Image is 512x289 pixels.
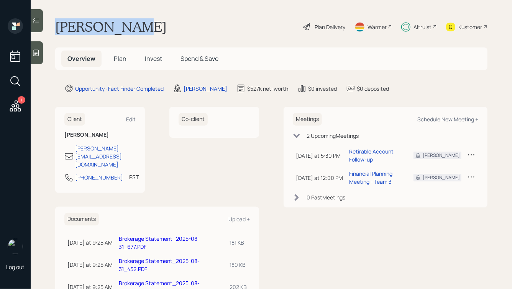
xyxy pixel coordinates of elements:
[67,54,95,63] span: Overview
[349,147,401,163] div: Retirable Account Follow-up
[414,23,432,31] div: Altruist
[357,85,389,93] div: $0 deposited
[417,116,478,123] div: Schedule New Meeting +
[126,116,136,123] div: Edit
[228,216,250,223] div: Upload +
[8,239,23,254] img: hunter_neumayer.jpg
[293,113,322,126] h6: Meetings
[307,132,359,140] div: 2 Upcoming Meeting s
[247,85,288,93] div: $527k net-worth
[64,113,85,126] h6: Client
[307,193,345,201] div: 0 Past Meeting s
[145,54,162,63] span: Invest
[296,174,343,182] div: [DATE] at 12:00 PM
[67,261,113,269] div: [DATE] at 9:25 AM
[75,173,123,181] div: [PHONE_NUMBER]
[308,85,337,93] div: $0 invested
[67,238,113,247] div: [DATE] at 9:25 AM
[18,96,25,104] div: 1
[315,23,345,31] div: Plan Delivery
[75,144,136,168] div: [PERSON_NAME][EMAIL_ADDRESS][DOMAIN_NAME]
[423,174,460,181] div: [PERSON_NAME]
[423,152,460,159] div: [PERSON_NAME]
[296,152,343,160] div: [DATE] at 5:30 PM
[349,170,401,186] div: Financial Planning Meeting - Team 3
[230,261,247,269] div: 180 KB
[368,23,387,31] div: Warmer
[55,18,167,35] h1: [PERSON_NAME]
[114,54,126,63] span: Plan
[75,85,164,93] div: Opportunity · Fact Finder Completed
[119,257,200,273] a: Brokerage Statement_2025-08-31_452.PDF
[230,238,247,247] div: 181 KB
[6,263,25,271] div: Log out
[458,23,482,31] div: Kustomer
[181,54,218,63] span: Spend & Save
[64,132,136,138] h6: [PERSON_NAME]
[129,173,139,181] div: PST
[64,213,99,225] h6: Documents
[179,113,208,126] h6: Co-client
[184,85,227,93] div: [PERSON_NAME]
[119,235,200,250] a: Brokerage Statement_2025-08-31_677.PDF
